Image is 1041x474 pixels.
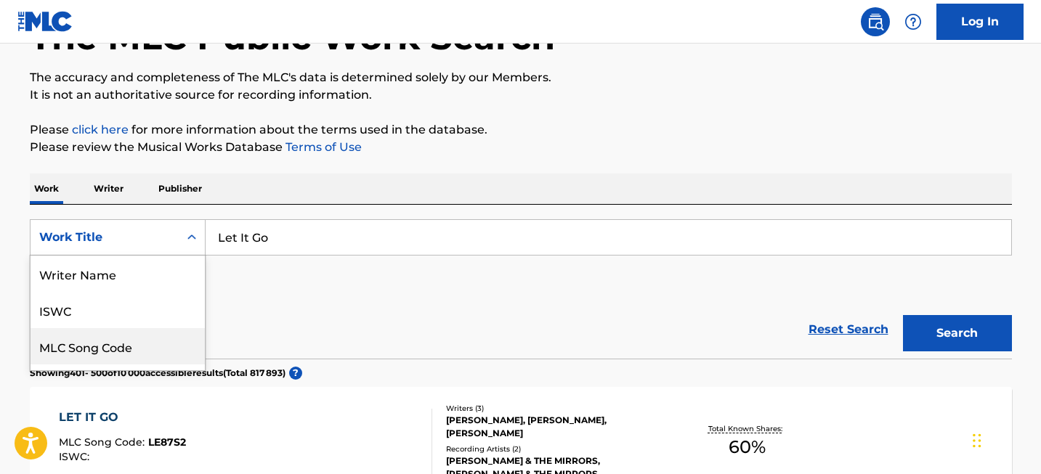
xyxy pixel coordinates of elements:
[30,121,1012,139] p: Please for more information about the terms used in the database.
[801,314,896,346] a: Reset Search
[729,434,766,460] span: 60 %
[968,404,1041,474] iframe: Chat Widget
[867,13,884,30] img: search
[59,450,93,463] span: ISWC :
[861,7,890,36] a: Public Search
[148,436,186,449] span: LE87S2
[30,69,1012,86] p: The accuracy and completeness of The MLC's data is determined solely by our Members.
[283,140,362,154] a: Terms of Use
[973,419,981,462] div: Glisser
[59,436,148,449] span: MLC Song Code :
[30,86,1012,104] p: It is not an authoritative source for recording information.
[30,367,285,380] p: Showing 401 - 500 of 10 000 accessible results (Total 817 893 )
[446,414,665,440] div: [PERSON_NAME], [PERSON_NAME], [PERSON_NAME]
[31,364,205,401] div: Writer IPI
[708,423,786,434] p: Total Known Shares:
[936,4,1024,40] a: Log In
[72,123,129,136] a: click here
[30,173,63,204] p: Work
[59,409,186,426] div: LET IT GO
[89,173,128,204] p: Writer
[31,256,205,292] div: Writer Name
[899,7,928,36] div: Help
[39,229,170,246] div: Work Title
[31,328,205,364] div: MLC Song Code
[31,292,205,328] div: ISWC
[30,219,1012,359] form: Search Form
[30,139,1012,156] p: Please review the Musical Works Database
[289,367,302,380] span: ?
[446,444,665,454] div: Recording Artists ( 2 )
[446,403,665,414] div: Writers ( 3 )
[154,173,206,204] p: Publisher
[904,13,922,30] img: help
[968,404,1041,474] div: Widget de chat
[17,11,73,32] img: MLC Logo
[903,315,1012,351] button: Search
